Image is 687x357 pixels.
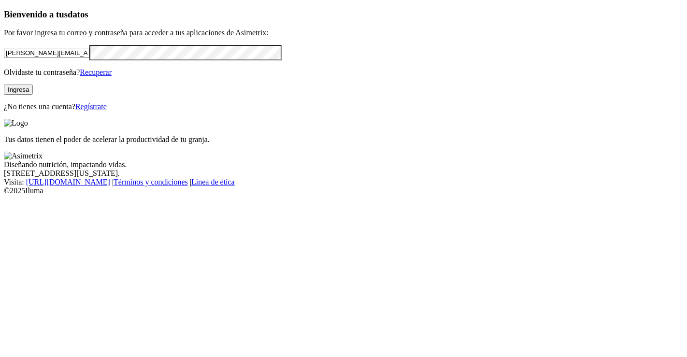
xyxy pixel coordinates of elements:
button: Ingresa [4,85,33,95]
span: datos [68,9,88,19]
div: [STREET_ADDRESS][US_STATE]. [4,169,683,178]
a: [URL][DOMAIN_NAME] [26,178,110,186]
div: Diseñando nutrición, impactando vidas. [4,160,683,169]
img: Asimetrix [4,152,43,160]
h3: Bienvenido a tus [4,9,683,20]
a: Regístrate [75,102,107,111]
input: Tu correo [4,48,89,58]
p: Olvidaste tu contraseña? [4,68,683,77]
a: Recuperar [80,68,112,76]
a: Línea de ética [191,178,235,186]
p: Por favor ingresa tu correo y contraseña para acceder a tus aplicaciones de Asimetrix: [4,29,683,37]
div: Visita : | | [4,178,683,186]
p: Tus datos tienen el poder de acelerar la productividad de tu granja. [4,135,683,144]
div: © 2025 Iluma [4,186,683,195]
img: Logo [4,119,28,128]
p: ¿No tienes una cuenta? [4,102,683,111]
a: Términos y condiciones [114,178,188,186]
